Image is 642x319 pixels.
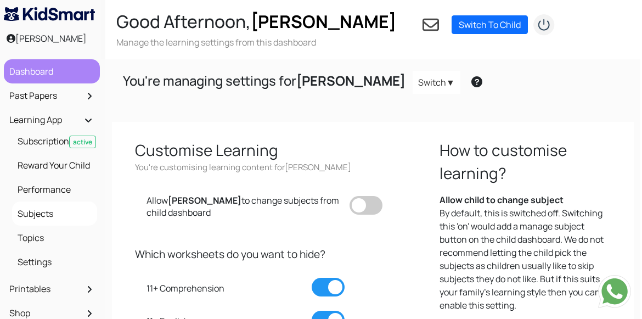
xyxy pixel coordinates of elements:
[136,271,311,294] p: 11+ Comprehension
[7,110,97,129] a: Learning App
[136,183,348,219] p: Allow to change subjects from child dashboard
[15,180,94,199] a: Performance
[440,138,611,184] p: How to customise learning?
[7,279,97,298] a: Printables
[15,228,94,247] a: Topics
[15,253,94,271] a: Settings
[296,72,406,89] b: [PERSON_NAME]
[4,7,95,21] img: KidSmart logo
[15,204,94,223] a: Subjects
[452,15,528,34] a: Switch To Child
[135,138,393,174] p: Customise Learning
[123,73,406,89] h4: You're managing settings for
[135,247,393,262] p: Which worksheets do you want to hide?
[251,9,396,33] span: [PERSON_NAME]
[413,71,460,94] a: Switch
[116,11,396,32] h2: Good Afternoon,
[168,194,241,206] span: [PERSON_NAME]
[116,36,396,48] h3: Manage the learning settings from this dashboard
[440,193,611,312] p: By default, this is switched off. Switching this 'on' would add a manage subject button on the ch...
[7,62,97,81] a: Dashboard
[285,161,351,173] span: [PERSON_NAME]
[69,136,96,148] span: active
[15,156,94,175] a: Reward Your Child
[15,132,94,150] a: Subscriptionactive
[598,275,631,308] img: Send whatsapp message to +442080035976
[533,14,555,36] img: logout2.png
[7,86,97,105] a: Past Papers
[135,161,351,173] span: You're customising learning content for
[440,194,564,206] b: Allow child to change subject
